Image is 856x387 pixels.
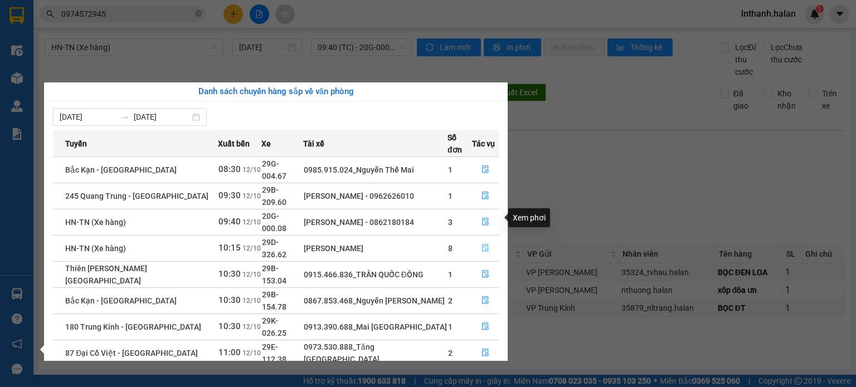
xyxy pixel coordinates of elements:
[65,296,177,305] span: Bắc Kạn - [GEOGRAPHIC_DATA]
[218,243,241,253] span: 10:15
[65,264,147,285] span: Thiên [PERSON_NAME][GEOGRAPHIC_DATA]
[120,112,129,121] span: swap-right
[481,244,489,253] span: file-done
[473,318,498,336] button: file-done
[304,242,447,254] div: [PERSON_NAME]
[65,138,87,150] span: Tuyến
[218,164,241,174] span: 08:30
[448,131,471,156] span: Số đơn
[303,138,324,150] span: Tài xế
[473,213,498,231] button: file-done
[262,238,286,259] span: 29D-326.62
[218,347,241,357] span: 11:00
[448,192,453,200] span: 1
[242,271,261,278] span: 12/10
[65,349,198,357] span: 87 Đại Cồ Việt - [GEOGRAPHIC_DATA]
[242,166,261,174] span: 12/10
[65,244,126,253] span: HN-TN (Xe hàng)
[473,344,498,362] button: file-done
[218,190,241,200] span: 09:30
[262,185,286,207] span: 29B-209.60
[448,165,453,174] span: 1
[473,266,498,283] button: file-done
[473,187,498,205] button: file-done
[218,217,241,227] span: 09:40
[304,190,447,202] div: [PERSON_NAME] - 0962626010
[481,296,489,305] span: file-done
[242,218,261,226] span: 12/10
[242,192,261,200] span: 12/10
[481,270,489,279] span: file-done
[262,264,286,285] span: 29B-153.04
[53,85,499,99] div: Danh sách chuyến hàng sắp về văn phòng
[481,322,489,331] span: file-done
[448,218,453,227] span: 3
[448,296,453,305] span: 2
[120,112,129,121] span: to
[481,349,489,357] span: file-done
[508,208,550,227] div: Xem phơi
[262,290,286,311] span: 29B-154.78
[304,216,447,228] div: [PERSON_NAME] - 0862180184
[242,349,261,357] span: 12/10
[481,165,489,174] span: file-done
[304,268,447,281] div: 0915.466.836_TRẦN QUỐC ĐÔNG
[304,341,447,365] div: 0973.530.888_Tăng [GEOGRAPHIC_DATA]
[218,295,241,305] span: 10:30
[65,322,201,331] span: 180 Trung Kính - [GEOGRAPHIC_DATA]
[261,138,271,150] span: Xe
[304,295,447,307] div: 0867.853.468_Nguyễn [PERSON_NAME]
[304,321,447,333] div: 0913.390.688_Mai [GEOGRAPHIC_DATA]
[448,349,453,357] span: 2
[481,218,489,227] span: file-done
[262,159,286,180] span: 29G-004.67
[65,192,208,200] span: 245 Quang Trung - [GEOGRAPHIC_DATA]
[262,316,286,337] span: 29K-026.25
[448,244,453,253] span: 8
[473,292,498,310] button: file-done
[481,192,489,200] span: file-done
[65,165,177,174] span: Bắc Kạn - [GEOGRAPHIC_DATA]
[473,239,498,257] button: file-done
[304,164,447,176] div: 0985.915.024_Nguyễn Thế Mai
[262,212,286,233] span: 20G-000.08
[262,342,286,364] span: 29E-112.38
[134,111,190,123] input: Đến ngày
[218,321,241,331] span: 10:30
[242,323,261,331] span: 12/10
[242,297,261,305] span: 12/10
[65,218,126,227] span: HN-TN (Xe hàng)
[472,138,495,150] span: Tác vụ
[218,269,241,279] span: 10:30
[473,161,498,179] button: file-done
[242,244,261,252] span: 12/10
[60,111,116,123] input: Từ ngày
[448,270,453,279] span: 1
[218,138,250,150] span: Xuất bến
[448,322,453,331] span: 1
